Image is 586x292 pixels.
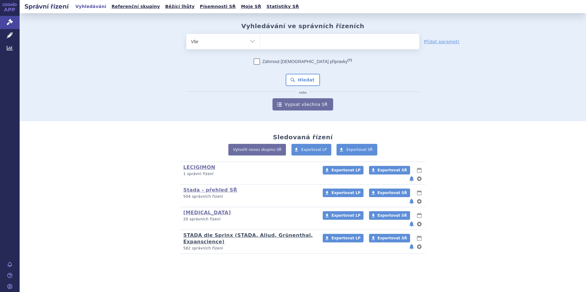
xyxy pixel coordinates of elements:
h2: Správní řízení [20,2,74,11]
a: Exportovat LP [323,234,363,242]
button: nastavení [416,175,422,182]
span: Exportovat SŘ [378,191,407,195]
button: notifikace [409,220,415,228]
span: Exportovat LP [331,236,360,240]
span: Exportovat LP [331,213,360,218]
a: Exportovat SŘ [337,144,377,155]
button: lhůty [416,167,422,174]
button: notifikace [409,198,415,205]
span: Exportovat LP [331,191,360,195]
a: Exportovat SŘ [369,211,410,220]
button: nastavení [416,220,422,228]
a: Moje SŘ [239,2,263,11]
button: notifikace [409,175,415,182]
h2: Sledovaná řízení [273,133,333,141]
button: lhůty [416,189,422,197]
button: nastavení [416,243,422,250]
a: Exportovat LP [323,166,363,174]
p: 582 správních řízení [183,246,315,251]
a: Vytvořit novou skupinu SŘ [228,144,286,155]
label: Zahrnout [DEMOGRAPHIC_DATA] přípravky [254,58,352,65]
a: Stada - přehled SŘ [183,187,237,193]
a: [MEDICAL_DATA] [183,210,231,215]
p: 20 správních řízení [183,217,315,222]
span: Exportovat SŘ [378,236,407,240]
a: Referenční skupiny [110,2,162,11]
a: Písemnosti SŘ [198,2,238,11]
a: Vypsat všechna SŘ [272,98,333,110]
a: Exportovat LP [323,189,363,197]
a: Statistiky SŘ [264,2,301,11]
button: notifikace [409,243,415,250]
span: Exportovat LP [331,168,360,172]
a: Vyhledávání [74,2,108,11]
a: Exportovat SŘ [369,189,410,197]
button: lhůty [416,212,422,219]
span: Exportovat SŘ [346,148,373,152]
i: nebo [296,91,310,95]
button: Hledat [286,74,320,86]
a: Přidat parametr [424,39,460,45]
a: Běžící lhůty [163,2,196,11]
span: Exportovat SŘ [378,168,407,172]
a: LECIGIMON [183,164,215,170]
span: Exportovat LP [301,148,327,152]
a: Exportovat SŘ [369,234,410,242]
a: Exportovat SŘ [369,166,410,174]
a: Exportovat LP [291,144,332,155]
a: Exportovat LP [323,211,363,220]
a: STADA dle Sprinx (STADA, Aliud, Grünenthal, Expanscience) [183,232,313,245]
button: nastavení [416,198,422,205]
span: Exportovat SŘ [378,213,407,218]
abbr: (?) [348,58,352,62]
button: lhůty [416,234,422,242]
h2: Vyhledávání ve správních řízeních [241,22,364,30]
p: 1 správní řízení [183,171,315,177]
p: 504 správních řízení [183,194,315,199]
